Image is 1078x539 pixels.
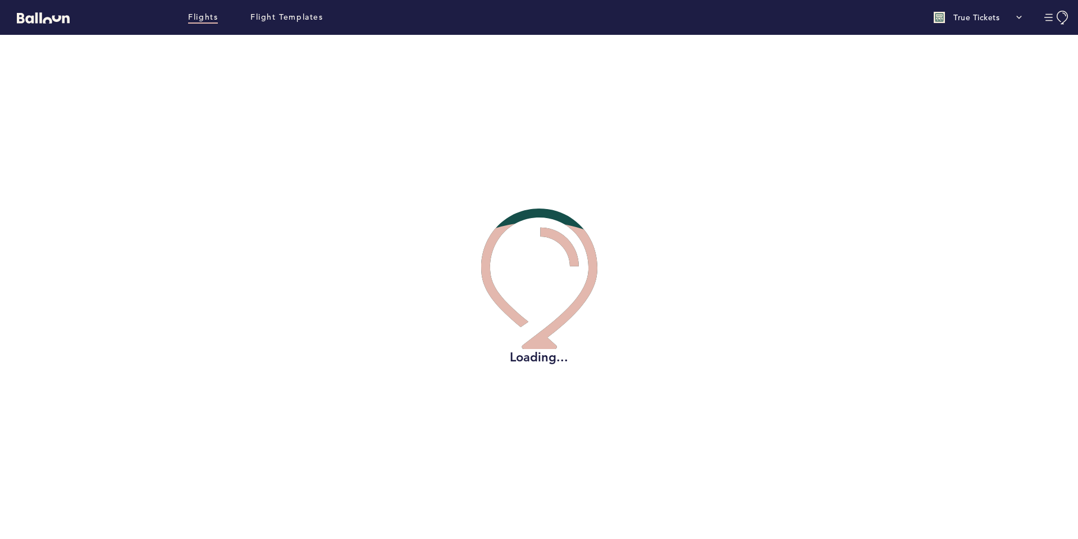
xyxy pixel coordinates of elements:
[481,349,597,366] h2: Loading...
[1044,11,1070,25] button: Manage Account
[953,12,999,23] p: True Tickets
[8,11,70,23] a: Balloon
[928,6,1027,29] button: True Tickets
[17,12,70,24] svg: Balloon
[250,11,323,24] a: Flight Templates
[188,11,218,24] a: Flights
